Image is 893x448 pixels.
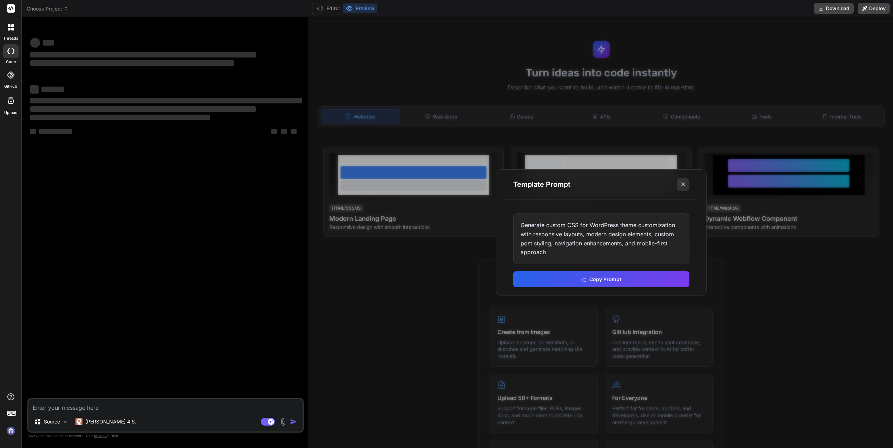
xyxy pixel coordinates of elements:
[858,3,890,14] button: Deploy
[281,129,287,134] span: ‌
[30,106,256,112] span: ‌
[513,179,570,189] h3: Template Prompt
[290,418,297,425] img: icon
[314,4,343,13] button: Editor
[30,129,36,134] span: ‌
[3,35,18,41] label: threads
[291,129,297,134] span: ‌
[4,83,17,89] label: GitHub
[814,3,854,14] button: Download
[94,434,107,438] span: privacy
[41,87,64,92] span: ‌
[4,110,18,116] label: Upload
[27,5,68,12] span: Choose Project
[513,271,689,287] button: Copy Prompt
[75,418,82,425] img: Claude 4 Sonnet
[6,59,16,65] label: code
[85,418,138,425] p: [PERSON_NAME] 4 S..
[43,40,54,46] span: ‌
[5,425,17,437] img: signin
[30,85,39,94] span: ‌
[513,213,689,264] div: Generate custom CSS for WordPress theme customization with responsive layouts, modern design elem...
[27,433,304,439] p: Always double-check its answers. Your in Bind
[62,419,68,425] img: Pick Models
[279,418,287,426] img: attachment
[44,418,60,425] p: Source
[30,115,210,120] span: ‌
[30,98,302,103] span: ‌
[30,38,40,48] span: ‌
[39,129,72,134] span: ‌
[30,60,234,66] span: ‌
[343,4,377,13] button: Preview
[271,129,277,134] span: ‌
[30,52,256,57] span: ‌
